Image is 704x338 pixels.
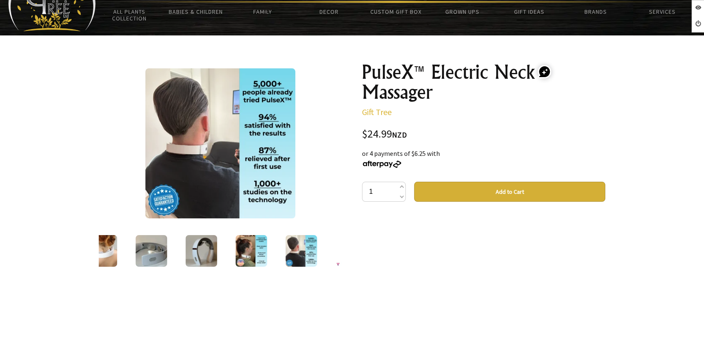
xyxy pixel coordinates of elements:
[562,3,629,20] a: Brands
[145,68,295,218] img: PulseX™ Electric Neck Massager
[362,62,605,102] h1: PulseX™ Electric Neck Massager
[335,235,367,267] img: PulseX™ Electric Neck Massager
[235,235,267,267] img: PulseX™ Electric Neck Massager
[96,3,162,27] a: All Plants Collection
[296,3,362,20] a: Decor
[496,3,562,20] a: Gift Ideas
[392,130,407,140] span: NZD
[229,3,296,20] a: Family
[362,129,605,140] div: $24.99
[285,235,317,267] img: PulseX™ Electric Neck Massager
[629,3,696,20] a: Services
[429,3,496,20] a: Grown Ups
[414,182,605,202] button: Add to Cart
[162,3,229,20] a: Babies & Children
[362,3,429,20] a: Custom Gift Box
[362,107,392,117] a: Gift Tree
[135,235,167,267] img: PulseX™ Electric Neck Massager
[85,235,117,267] img: PulseX™ Electric Neck Massager
[362,148,605,168] div: or 4 payments of $6.25 with
[362,160,402,168] img: Afterpay
[185,235,217,267] img: PulseX™ Electric Neck Massager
